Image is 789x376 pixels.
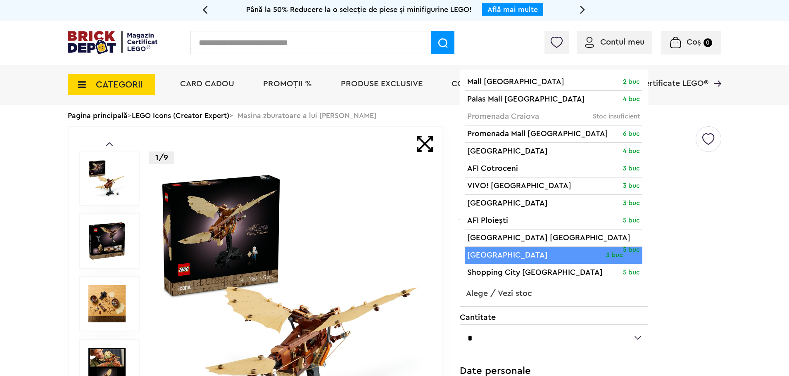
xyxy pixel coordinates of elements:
span: Alege / Vezi stoc [460,280,648,307]
span: 5 buc [623,244,640,256]
img: Masina zburatoare a lui Leonardo da Vinci [88,160,126,197]
span: 5 buc [623,215,640,227]
span: Până la 50% Reducere la o selecție de piese și minifigurine LEGO! [246,6,472,13]
span: Contul meu [600,38,644,46]
div: > > Masina zburatoare a lui [PERSON_NAME] [68,105,721,126]
a: Contul meu [585,38,644,46]
li: AFI Ploiești [465,212,642,229]
h3: Date personale [460,366,648,376]
img: Masina zburatoare a lui Leonardo da Vinci [88,222,126,260]
span: Magazine Certificate LEGO® [601,69,708,87]
span: 3 buc [623,180,640,192]
span: 3 buc [623,197,640,209]
span: 3 buc [623,163,640,175]
li: Promenada Craiova [465,108,642,125]
li: Mall [GEOGRAPHIC_DATA] [465,73,642,91]
span: 3 buc [606,249,623,261]
li: [GEOGRAPHIC_DATA] [465,195,642,212]
a: Produse exclusive [341,80,423,88]
span: 4 buc [623,145,640,157]
a: Află mai multe [487,6,538,13]
span: Coș [687,38,701,46]
small: 0 [703,38,712,47]
p: 1/9 [149,151,174,164]
span: Stoc insuficient [593,111,640,123]
span: 6 buc [623,128,640,140]
span: 5 buc [623,267,640,279]
li: Shopping City [GEOGRAPHIC_DATA] [465,264,642,281]
a: Contact [452,80,490,88]
a: PROMOȚII % [263,80,312,88]
span: Alege / Vezi stoc [460,280,648,307]
a: Magazine Certificate LEGO® [708,69,721,77]
a: LEGO Icons (Creator Expert) [132,112,229,119]
a: Card Cadou [180,80,234,88]
a: Prev [106,142,113,146]
li: [GEOGRAPHIC_DATA] [465,143,642,160]
a: Pagina principală [68,112,128,119]
span: 4 buc [623,93,640,105]
span: 2 buc [623,76,640,88]
li: [GEOGRAPHIC_DATA] [465,247,642,264]
li: Promenada Mall [GEOGRAPHIC_DATA] [465,125,642,143]
li: Palas Mall [GEOGRAPHIC_DATA] [465,91,642,108]
li: AFI Cotroceni [465,160,642,177]
li: [GEOGRAPHIC_DATA] [GEOGRAPHIC_DATA] [465,229,642,247]
label: Cantitate [460,313,648,322]
span: CATEGORII [96,80,143,89]
li: VIVO! [GEOGRAPHIC_DATA] [465,177,642,195]
img: Masina zburatoare a lui Leonardo da Vinci LEGO 10363 [88,285,126,322]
